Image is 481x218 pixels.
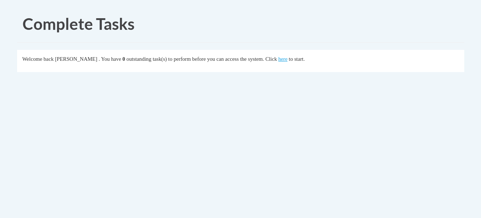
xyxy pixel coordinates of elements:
[22,56,53,62] span: Welcome back
[99,56,121,62] span: . You have
[23,14,135,33] span: Complete Tasks
[123,56,125,62] span: 0
[278,56,287,62] a: here
[55,56,97,62] span: [PERSON_NAME]
[289,56,305,62] span: to start.
[127,56,277,62] span: outstanding task(s) to perform before you can access the system. Click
